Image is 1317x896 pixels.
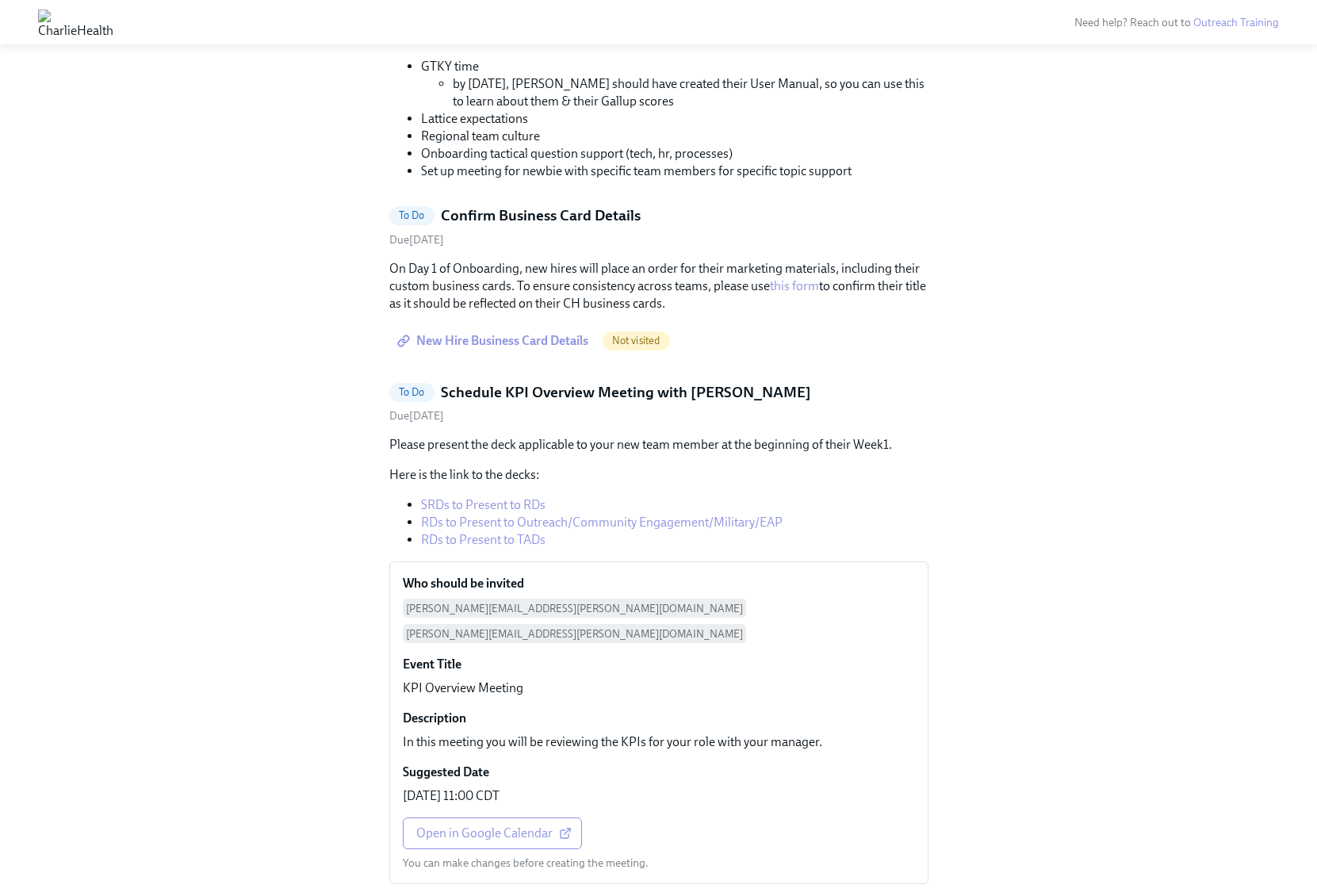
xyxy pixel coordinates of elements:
[770,278,819,293] a: this form
[403,787,500,805] p: [DATE] 11:00 CDT
[389,409,444,423] span: Saturday, October 4th 2025, 7:00 am
[421,110,928,128] li: Lattice expectations
[421,497,546,512] a: SRDs to Present to RDs
[389,386,435,398] span: To Do
[38,10,113,35] img: CharlieHealth
[421,532,546,547] a: RDs to Present to TADs
[603,335,670,347] span: Not visited
[389,382,928,424] a: To DoSchedule KPI Overview Meeting with [PERSON_NAME]Due[DATE]
[389,436,928,454] p: Please present the deck applicable to your new team member at the beginning of their Week1.
[403,656,461,673] h6: Event Title
[403,818,582,849] a: Open in Google Calendar
[400,333,588,349] span: New Hire Business Card Details
[403,575,524,592] h6: Who should be invited
[389,260,928,312] p: On Day 1 of Onboarding, new hires will place an order for their marketing materials, including th...
[403,733,822,751] p: In this meeting you will be reviewing the KPIs for your role with your manager.
[389,466,928,484] p: Here is the link to the decks:
[403,856,649,871] p: You can make changes before creating the meeting.
[403,710,466,727] h6: Description
[441,382,811,403] h5: Schedule KPI Overview Meeting with [PERSON_NAME]
[441,205,641,226] h5: Confirm Business Card Details
[1193,16,1279,29] a: Outreach Training
[403,764,489,781] h6: Suggested Date
[421,163,928,180] li: Set up meeting for newbie with specific team members for specific topic support
[421,128,928,145] li: Regional team culture
[403,680,523,697] p: KPI Overview Meeting
[421,515,783,530] a: RDs to Present to Outreach/Community Engagement/Military/EAP
[421,145,928,163] li: Onboarding tactical question support (tech, hr, processes)
[416,825,569,841] span: Open in Google Calendar
[403,624,746,643] span: [PERSON_NAME][EMAIL_ADDRESS][PERSON_NAME][DOMAIN_NAME]
[389,325,599,357] a: New Hire Business Card Details
[389,205,928,247] a: To DoConfirm Business Card DetailsDue[DATE]
[421,58,928,110] li: GTKY time
[389,209,435,221] span: To Do
[403,599,746,618] span: [PERSON_NAME][EMAIL_ADDRESS][PERSON_NAME][DOMAIN_NAME]
[453,75,928,110] li: by [DATE], [PERSON_NAME] should have created their User Manual, so you can use this to learn abou...
[1074,16,1279,29] span: Need help? Reach out to
[389,233,444,247] span: Friday, October 3rd 2025, 7:00 am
